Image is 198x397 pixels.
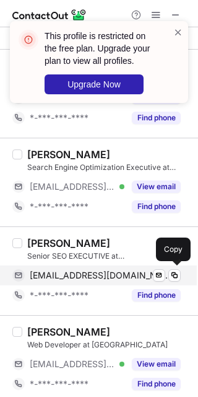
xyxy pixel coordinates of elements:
div: Senior SEO EXECUTIVE at [GEOGRAPHIC_DATA] [27,251,191,262]
img: error [19,30,38,50]
button: Reveal Button [132,378,181,390]
span: [EMAIL_ADDRESS][DOMAIN_NAME] [30,270,171,281]
button: Reveal Button [132,181,181,193]
div: [PERSON_NAME] [27,326,110,338]
span: [EMAIL_ADDRESS][DOMAIN_NAME] [30,181,115,192]
button: Reveal Button [132,358,181,370]
div: Web Developer at [GEOGRAPHIC_DATA] [27,339,191,350]
button: Upgrade Now [45,74,144,94]
div: [PERSON_NAME] [27,148,110,161]
img: ContactOut v5.3.10 [12,7,87,22]
span: Upgrade Now [67,79,121,89]
div: Search Engine Optimization Executive at [GEOGRAPHIC_DATA] [27,162,191,173]
div: [PERSON_NAME] [27,237,110,249]
span: [EMAIL_ADDRESS][DOMAIN_NAME] [30,359,115,370]
header: This profile is restricted on the free plan. Upgrade your plan to view all profiles. [45,30,158,67]
button: Reveal Button [132,200,181,213]
button: Reveal Button [132,289,181,301]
